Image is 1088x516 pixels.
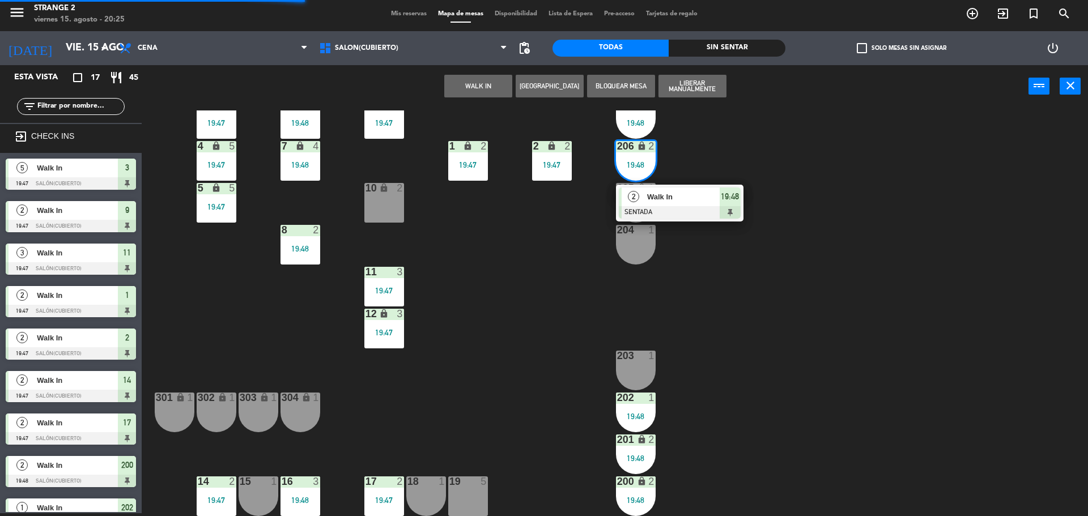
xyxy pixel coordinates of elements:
div: 3 [397,309,403,319]
span: Walk In [37,502,118,514]
span: 2 [125,331,129,344]
span: Walk In [37,459,118,471]
span: 45 [129,71,138,84]
div: 201 [617,434,618,445]
div: 2 [648,434,655,445]
div: 1 [229,393,236,403]
span: Walk In [37,247,118,259]
i: power_input [1032,79,1046,92]
div: 1 [439,476,445,487]
span: Disponibilidad [489,11,543,17]
span: 2 [16,289,28,301]
div: 1 [313,393,320,403]
i: lock [379,309,389,318]
span: 1 [125,288,129,302]
div: 10 [365,183,366,193]
span: Tarjetas de regalo [640,11,703,17]
span: Walk In [37,417,118,429]
span: 17 [91,71,100,84]
div: Strange 2 [34,3,125,14]
span: 19:48 [721,190,739,203]
span: check_box_outline_blank [857,43,867,53]
div: 19:48 [616,496,656,504]
span: 11 [123,246,131,259]
div: 2 [397,183,403,193]
i: arrow_drop_down [97,41,110,55]
button: close [1060,78,1081,95]
div: 12 [365,309,366,319]
div: 2 [397,476,403,487]
div: Todas [552,40,669,57]
span: 2 [16,459,28,471]
div: 2 [648,476,655,487]
div: 2 [481,141,487,151]
div: 19:47 [197,203,236,211]
div: 19:47 [364,287,404,295]
div: 5 [229,141,236,151]
i: filter_list [23,100,36,113]
div: 19:47 [197,496,236,504]
span: Walk In [37,332,118,344]
div: 203 [617,351,618,361]
div: 200 [617,476,618,487]
i: turned_in_not [1027,7,1040,20]
span: pending_actions [517,41,531,55]
div: 19:48 [616,161,656,169]
div: 19:47 [197,161,236,169]
span: 9 [125,203,129,217]
i: menu [8,4,25,21]
div: 17 [365,476,366,487]
i: search [1057,7,1071,20]
i: lock [637,476,647,486]
i: lock [295,141,305,151]
span: 2 [16,417,28,428]
i: lock [301,393,311,402]
button: [GEOGRAPHIC_DATA] [516,75,584,97]
div: 19:48 [280,496,320,504]
i: lock [379,183,389,193]
span: Walk In [37,162,118,174]
span: Pre-acceso [598,11,640,17]
div: 1 [271,476,278,487]
div: 205 [617,183,618,193]
div: 19:48 [616,119,656,127]
div: 19:48 [280,161,320,169]
div: 202 [617,393,618,403]
div: 11 [365,267,366,277]
i: lock [176,393,185,402]
span: Lista de Espera [543,11,598,17]
div: 2 [229,476,236,487]
span: 200 [121,458,133,472]
button: Liberar Manualmente [658,75,726,97]
i: lock [637,434,647,444]
span: Walk In [647,191,720,203]
i: add_circle_outline [966,7,979,20]
i: power_settings_new [1046,41,1060,55]
span: 2 [16,332,28,343]
span: 3 [125,161,129,174]
div: 5 [229,183,236,193]
div: 19:48 [280,119,320,127]
div: 2 [313,225,320,235]
div: 19:47 [197,119,236,127]
div: 206 [617,141,618,151]
div: 2 [564,141,571,151]
label: CHECK INS [31,131,74,140]
i: close [1064,79,1077,92]
button: menu [8,4,25,25]
i: lock [637,141,647,151]
div: 19:47 [532,161,572,169]
div: 1 [648,225,655,235]
i: lock [463,141,473,151]
span: 5 [16,162,28,173]
div: 204 [617,225,618,235]
div: 19 [449,476,450,487]
div: 19:48 [280,245,320,253]
span: Mapa de mesas [432,11,489,17]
